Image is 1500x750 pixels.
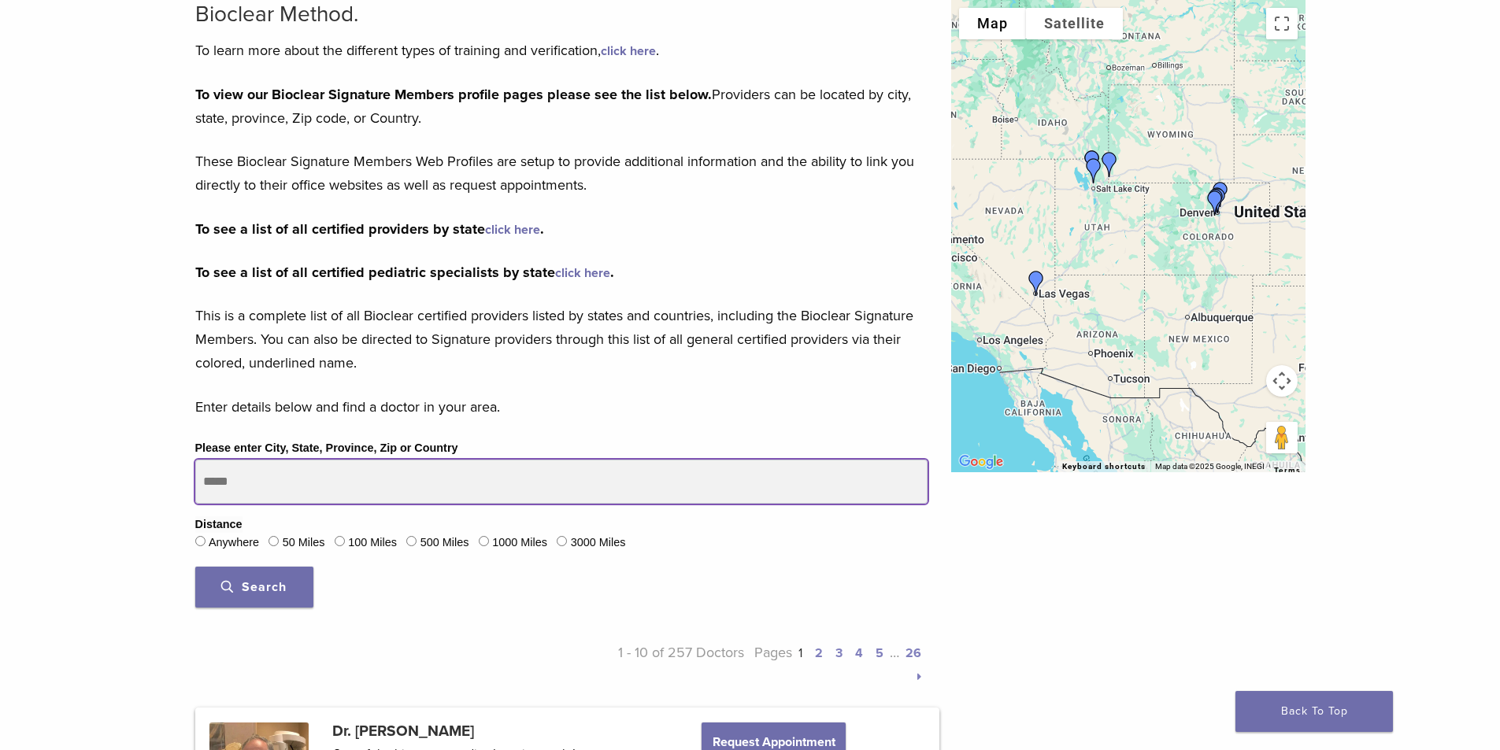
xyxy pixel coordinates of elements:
[1062,461,1146,472] button: Keyboard shortcuts
[1274,466,1301,475] a: Terms (opens in new tab)
[855,645,863,661] a: 4
[1266,422,1298,453] button: Drag Pegman onto the map to open Street View
[1266,365,1298,397] button: Map camera controls
[906,645,921,661] a: 26
[283,534,325,552] label: 50 Miles
[1075,152,1113,190] div: Dr. Jonathan Morgan
[798,645,802,661] a: 1
[1235,691,1393,732] a: Back To Top
[195,150,928,197] p: These Bioclear Signature Members Web Profiles are setup to provide additional information and the...
[955,452,1007,472] a: Open this area in Google Maps (opens a new window)
[209,534,259,552] label: Anywhere
[221,579,287,595] span: Search
[1017,264,1055,302] div: Dr. Han-Tae Choi
[571,534,626,552] label: 3000 Miles
[1026,8,1123,39] button: Show satellite imagery
[1073,144,1111,182] div: Dr. KC Wilkins
[890,644,899,661] span: …
[348,534,397,552] label: 100 Miles
[195,86,712,103] strong: To view our Bioclear Signature Members profile pages please see the list below.
[195,83,928,130] p: Providers can be located by city, state, province, Zip code, or Country.
[1196,184,1234,222] div: Dr. Guy Grabiak
[1266,8,1298,39] button: Toggle fullscreen view
[1155,462,1265,471] span: Map data ©2025 Google, INEGI
[955,452,1007,472] img: Google
[1198,181,1236,219] div: Dr. Nicole Furuta
[555,265,610,281] a: click here
[195,220,544,238] strong: To see a list of all certified providers by state .
[601,43,656,59] a: click here
[1202,175,1239,213] div: Dr. Jeff Poulson
[1197,183,1235,220] div: Dr. H. Scott Stewart
[420,534,469,552] label: 500 Miles
[485,222,540,238] a: click here
[561,641,745,688] p: 1 - 10 of 257 Doctors
[835,645,843,661] a: 3
[815,645,823,661] a: 2
[195,567,313,608] button: Search
[195,516,243,534] legend: Distance
[492,534,547,552] label: 1000 Miles
[959,8,1026,39] button: Show street map
[1091,146,1128,183] div: Dr. Jonathan Morgan
[195,39,928,62] p: To learn more about the different types of training and verification, .
[195,264,614,281] strong: To see a list of all certified pediatric specialists by state .
[195,440,458,457] label: Please enter City, State, Province, Zip or Country
[1199,182,1237,220] div: Dr. Sharon Dickerson
[195,395,928,419] p: Enter details below and find a doctor in your area.
[195,304,928,375] p: This is a complete list of all Bioclear certified providers listed by states and countries, inclu...
[876,645,883,661] a: 5
[744,641,928,688] p: Pages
